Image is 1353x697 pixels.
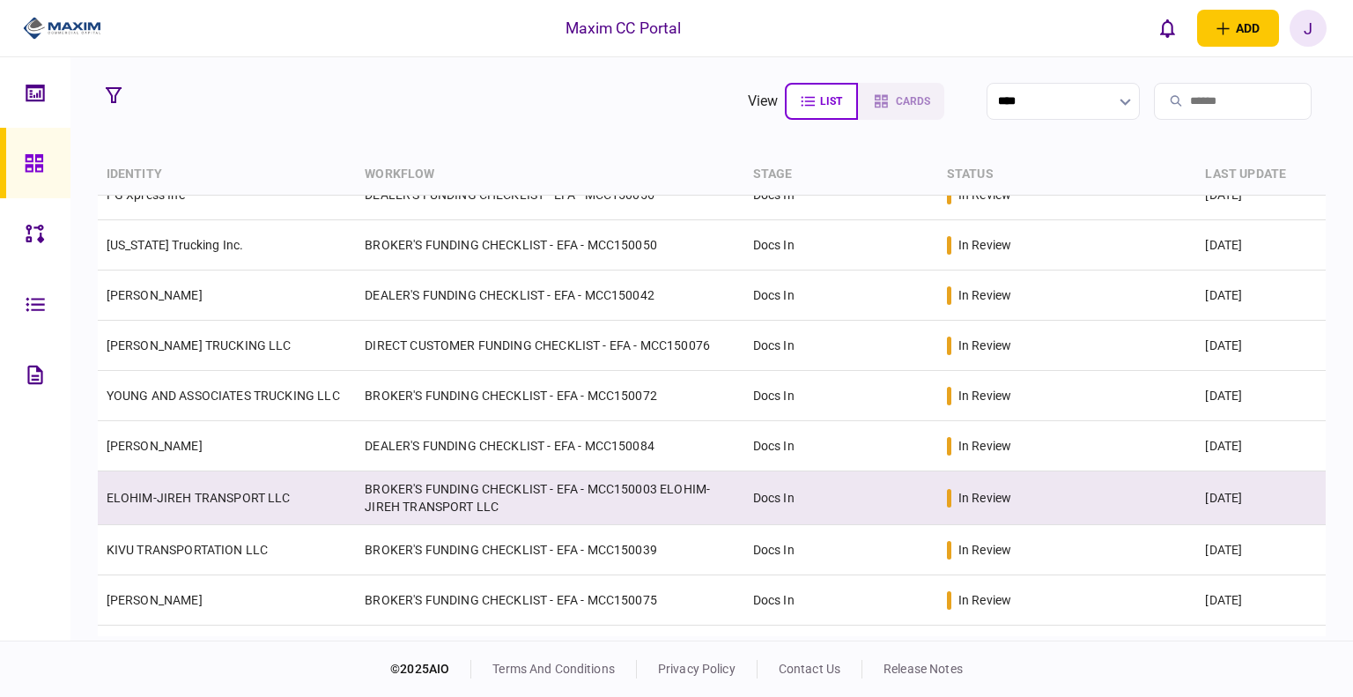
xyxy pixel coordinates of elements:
[356,421,743,471] td: DEALER'S FUNDING CHECKLIST - EFA - MCC150084
[958,541,1011,559] div: in review
[958,387,1011,404] div: in review
[744,575,938,626] td: Docs In
[107,238,244,252] a: [US_STATE] Trucking Inc.
[958,437,1011,455] div: in review
[356,321,743,371] td: DIRECT CUSTOMER FUNDING CHECKLIST - EFA - MCC150076
[744,471,938,525] td: Docs In
[744,421,938,471] td: Docs In
[1196,371,1326,421] td: [DATE]
[1196,321,1326,371] td: [DATE]
[658,662,736,676] a: privacy policy
[107,593,203,607] a: [PERSON_NAME]
[107,491,291,505] a: ELOHIM-JIREH TRANSPORT LLC
[744,626,938,676] td: Docs In
[356,371,743,421] td: BROKER'S FUNDING CHECKLIST - EFA - MCC150072
[958,489,1011,507] div: in review
[744,371,938,421] td: Docs In
[356,271,743,321] td: DEALER'S FUNDING CHECKLIST - EFA - MCC150042
[1196,525,1326,575] td: [DATE]
[744,321,938,371] td: Docs In
[356,626,743,676] td: DEALER'S FUNDING CHECKLIST - EFA - MCC150078
[1197,10,1279,47] button: open adding identity options
[958,337,1011,354] div: in review
[98,154,357,196] th: identity
[896,95,930,108] span: cards
[744,220,938,271] td: Docs In
[107,188,185,202] a: PG Xpress Inc
[1150,10,1187,47] button: open notifications list
[1196,271,1326,321] td: [DATE]
[938,154,1197,196] th: status
[958,236,1011,254] div: in review
[390,660,471,678] div: © 2025 AIO
[858,83,944,120] button: cards
[744,154,938,196] th: stage
[492,662,615,676] a: terms and conditions
[1196,575,1326,626] td: [DATE]
[1196,154,1326,196] th: last update
[884,662,963,676] a: release notes
[748,91,779,112] div: view
[566,17,682,40] div: Maxim CC Portal
[820,95,842,108] span: list
[1196,471,1326,525] td: [DATE]
[356,220,743,271] td: BROKER'S FUNDING CHECKLIST - EFA - MCC150050
[744,525,938,575] td: Docs In
[356,575,743,626] td: BROKER'S FUNDING CHECKLIST - EFA - MCC150075
[107,338,292,352] a: [PERSON_NAME] TRUCKING LLC
[779,662,840,676] a: contact us
[1196,220,1326,271] td: [DATE]
[356,471,743,525] td: BROKER'S FUNDING CHECKLIST - EFA - MCC150003 ELOHIM-JIREH TRANSPORT LLC
[107,543,268,557] a: KIVU TRANSPORTATION LLC
[1196,421,1326,471] td: [DATE]
[107,439,203,453] a: [PERSON_NAME]
[356,154,743,196] th: workflow
[958,286,1011,304] div: in review
[107,288,203,302] a: [PERSON_NAME]
[1196,626,1326,676] td: [DATE]
[107,389,340,403] a: YOUNG AND ASSOCIATES TRUCKING LLC
[744,271,938,321] td: Docs In
[356,525,743,575] td: BROKER'S FUNDING CHECKLIST - EFA - MCC150039
[1290,10,1327,47] button: J
[785,83,858,120] button: list
[23,15,101,41] img: client company logo
[958,591,1011,609] div: in review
